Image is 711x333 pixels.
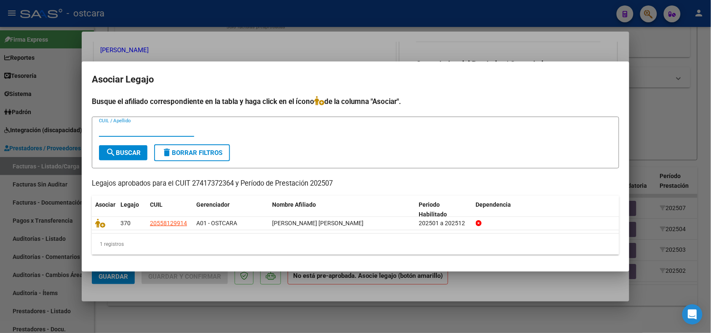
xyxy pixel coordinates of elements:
[162,147,172,157] mat-icon: delete
[120,201,139,208] span: Legajo
[92,196,117,224] datatable-header-cell: Asociar
[150,201,163,208] span: CUIL
[272,201,316,208] span: Nombre Afiliado
[154,144,230,161] button: Borrar Filtros
[193,196,269,224] datatable-header-cell: Gerenciador
[92,234,619,255] div: 1 registros
[92,178,619,189] p: Legajos aprobados para el CUIT 27417372364 y Período de Prestación 202507
[272,220,364,226] span: VELAZCO ALVAREZ LUCIO URIEL
[419,201,447,218] span: Periodo Habilitado
[106,147,116,157] mat-icon: search
[117,196,147,224] datatable-header-cell: Legajo
[416,196,473,224] datatable-header-cell: Periodo Habilitado
[162,149,222,157] span: Borrar Filtros
[106,149,141,157] span: Buscar
[419,218,469,228] div: 202501 a 202512
[99,145,147,160] button: Buscar
[269,196,416,224] datatable-header-cell: Nombre Afiliado
[147,196,193,224] datatable-header-cell: CUIL
[150,220,187,226] span: 20558129914
[682,304,703,325] div: Open Intercom Messenger
[120,220,131,226] span: 370
[92,72,619,88] h2: Asociar Legajo
[476,201,511,208] span: Dependencia
[196,220,237,226] span: A01 - OSTCARA
[92,96,619,107] h4: Busque el afiliado correspondiente en la tabla y haga click en el ícono de la columna "Asociar".
[95,201,115,208] span: Asociar
[196,201,230,208] span: Gerenciador
[473,196,620,224] datatable-header-cell: Dependencia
